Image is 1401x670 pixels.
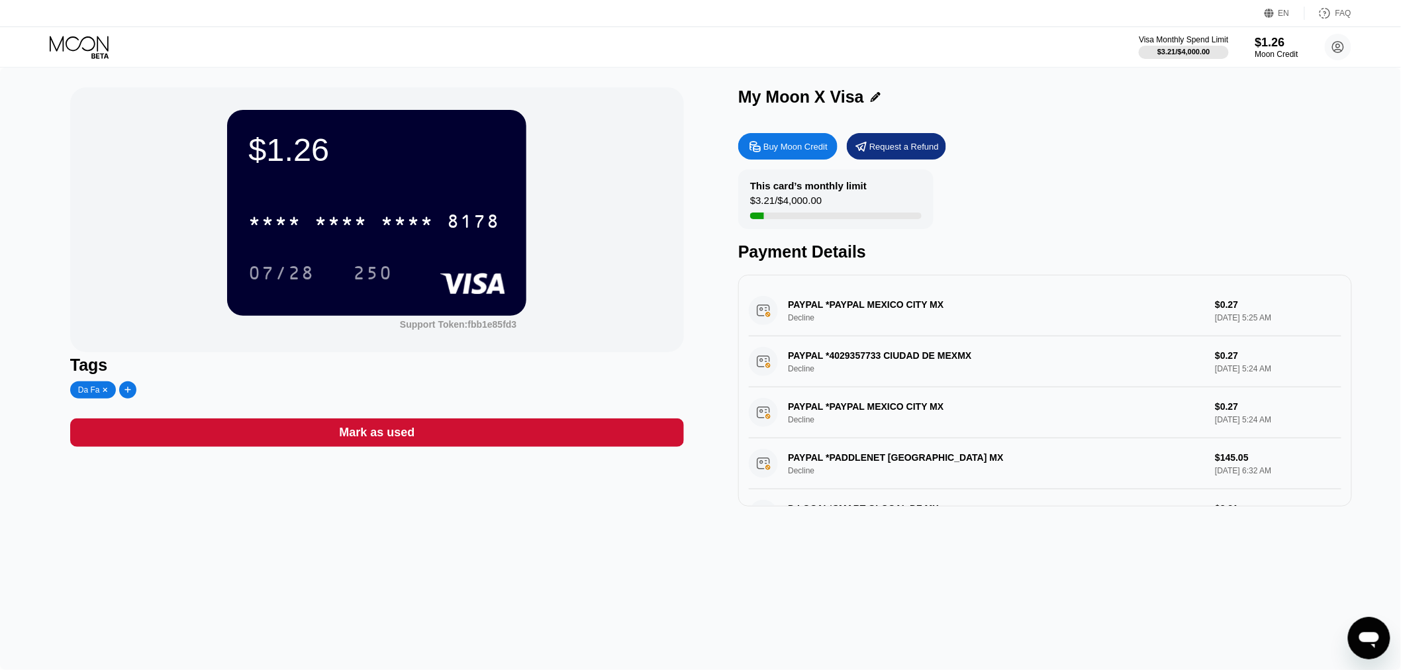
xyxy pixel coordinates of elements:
[738,87,864,107] div: My Moon X Visa
[1305,7,1351,20] div: FAQ
[70,356,684,375] div: Tags
[847,133,946,160] div: Request a Refund
[1139,35,1228,44] div: Visa Monthly Spend Limit
[248,131,505,168] div: $1.26
[238,256,324,289] div: 07/28
[1348,617,1390,659] iframe: Button to launch messaging window
[738,133,838,160] div: Buy Moon Credit
[1279,9,1290,18] div: EN
[1139,35,1228,59] div: Visa Monthly Spend Limit$3.21/$4,000.00
[750,180,867,191] div: This card’s monthly limit
[447,213,500,234] div: 8178
[869,141,939,152] div: Request a Refund
[339,425,414,440] div: Mark as used
[1265,7,1305,20] div: EN
[248,264,314,285] div: 07/28
[400,319,516,330] div: Support Token:fbb1e85fd3
[1255,36,1298,50] div: $1.26
[750,195,822,213] div: $3.21 / $4,000.00
[1255,50,1298,59] div: Moon Credit
[400,319,516,330] div: Support Token: fbb1e85fd3
[1255,36,1298,59] div: $1.26Moon Credit
[70,418,684,447] div: Mark as used
[353,264,393,285] div: 250
[78,385,100,395] div: Da Fa
[1335,9,1351,18] div: FAQ
[763,141,828,152] div: Buy Moon Credit
[1157,48,1210,56] div: $3.21 / $4,000.00
[738,242,1352,262] div: Payment Details
[343,256,403,289] div: 250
